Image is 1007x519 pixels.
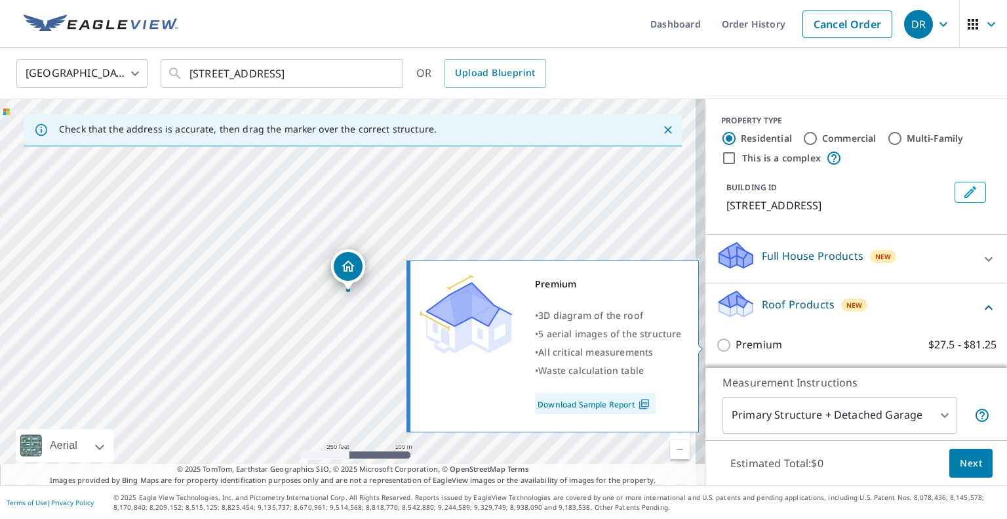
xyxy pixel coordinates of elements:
span: Your report will include the primary structure and a detached garage if one exists. [974,407,990,423]
div: Roof ProductsNew [716,289,997,326]
p: | [7,499,94,507]
img: EV Logo [24,14,178,34]
div: [GEOGRAPHIC_DATA] [16,55,148,92]
label: This is a complex [742,152,821,165]
a: Terms of Use [7,498,47,507]
div: Aerial [46,429,81,462]
div: • [535,362,682,380]
p: Premium [736,337,782,353]
div: Primary Structure + Detached Garage [722,397,957,434]
div: OR [416,59,546,88]
p: Check that the address is accurate, then drag the marker over the correct structure. [59,123,437,135]
p: Roof Products [762,297,835,312]
span: Upload Blueprint [455,65,535,81]
input: Search by address or latitude-longitude [189,55,376,92]
button: Next [949,449,993,478]
div: Premium [535,275,682,293]
div: Dropped pin, building 1, Residential property, 12601 Black Hawk Cir Laredo, TX 78045 [331,249,365,290]
p: Full House Products [762,248,863,264]
span: 5 aerial images of the structure [538,327,681,340]
label: Residential [741,132,792,145]
p: [STREET_ADDRESS] [726,197,949,213]
img: Pdf Icon [635,398,653,410]
a: Cancel Order [802,10,892,38]
div: • [535,343,682,362]
p: Estimated Total: $0 [720,449,834,478]
div: Aerial [16,429,113,462]
span: All critical measurements [538,346,653,358]
div: Full House ProductsNew [716,240,997,278]
a: Current Level 17, Zoom Out [670,440,690,459]
label: Multi-Family [907,132,964,145]
span: Waste calculation table [538,364,644,377]
span: 3D diagram of the roof [538,309,643,322]
p: $27.5 - $81.25 [928,337,997,353]
span: © 2025 TomTom, Earthstar Geographics SIO, © 2025 Microsoft Corporation, © [177,464,529,475]
img: Premium [420,275,512,354]
label: Commercial [822,132,877,145]
p: © 2025 Eagle View Technologies, Inc. and Pictometry International Corp. All Rights Reserved. Repo... [113,493,1000,512]
a: OpenStreetMap [450,464,505,474]
a: Terms [507,464,529,474]
a: Upload Blueprint [444,59,545,88]
span: New [846,300,863,310]
p: BUILDING ID [726,182,777,193]
button: Close [660,121,677,138]
div: PROPERTY TYPE [721,115,991,127]
div: • [535,306,682,325]
button: Edit building 1 [955,182,986,203]
span: Next [960,455,982,472]
div: • [535,325,682,343]
a: Privacy Policy [51,498,94,507]
a: Download Sample Report [535,393,656,414]
span: New [875,251,892,262]
div: DR [904,10,933,39]
p: Measurement Instructions [722,375,990,390]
